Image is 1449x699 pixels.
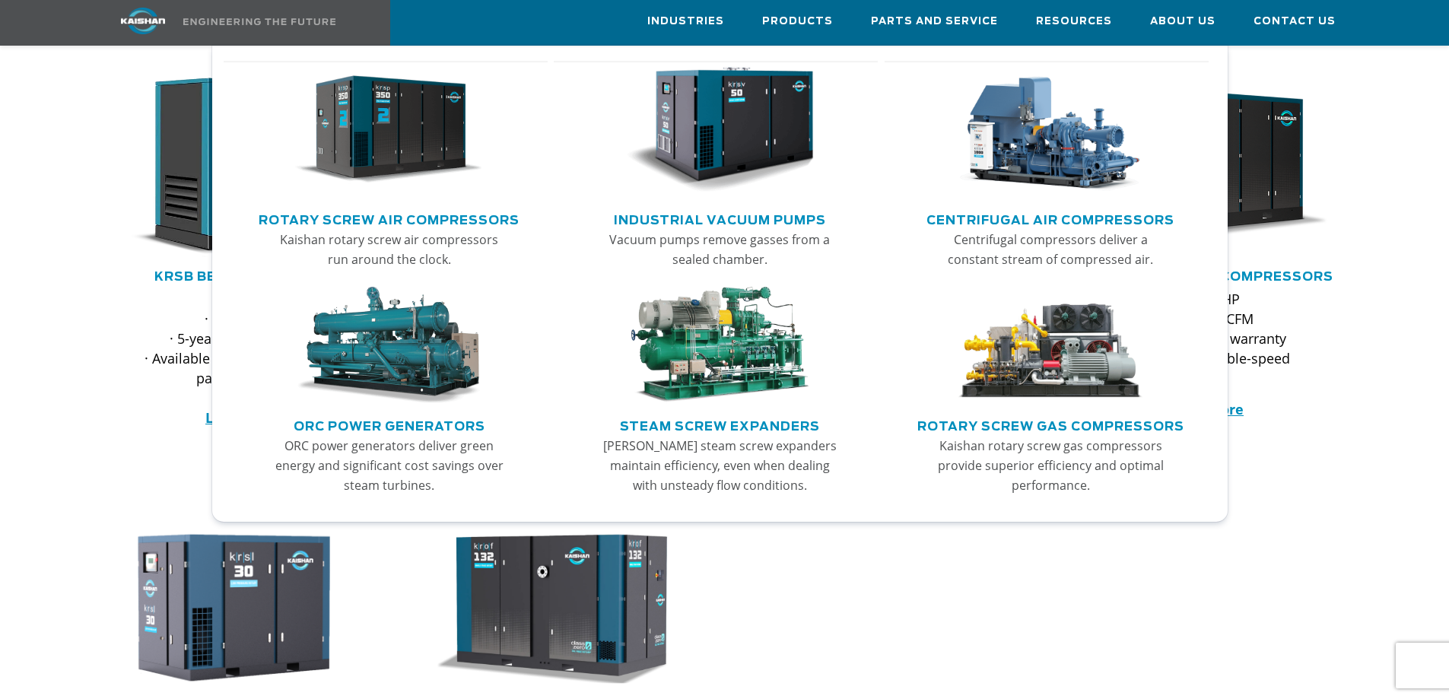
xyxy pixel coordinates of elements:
[271,436,508,495] p: ORC power generators deliver green energy and significant cost savings over steam turbines.
[294,413,485,436] a: ORC Power Generators
[614,207,826,230] a: Industrial Vacuum Pumps
[626,67,813,193] img: thumb-Industrial-Vacuum-Pumps
[601,436,838,495] p: [PERSON_NAME] steam screw expanders maintain efficiency, even when dealing with unsteady flow con...
[110,530,381,685] div: krsl30
[957,287,1144,404] img: thumb-Rotary-Screw-Gas-Compressors
[418,530,689,685] img: krof132
[205,408,285,427] a: Learn more
[871,1,998,42] a: Parts and Service
[1254,13,1336,30] span: Contact Us
[271,230,508,269] p: Kaishan rotary screw air compressors run around the clock.
[1036,13,1112,30] span: Resources
[110,75,381,257] div: krsb30
[1150,1,1215,42] a: About Us
[295,287,482,404] img: thumb-ORC-Power-Generators
[259,207,520,230] a: Rotary Screw Air Compressors
[762,1,833,42] a: Products
[1150,13,1215,30] span: About Us
[932,230,1169,269] p: Centrifugal compressors deliver a constant stream of compressed air.
[926,207,1174,230] a: Centrifugal Air Compressors
[626,287,813,404] img: thumb-Steam-Screw-Expanders
[99,530,370,685] img: krsl30
[1036,1,1112,42] a: Resources
[647,1,724,42] a: Industries
[871,13,998,30] span: Parts and Service
[1254,1,1336,42] a: Contact Us
[932,436,1169,495] p: Kaishan rotary screw gas compressors provide superior efficiency and optimal performance.
[141,289,351,427] p: · 5-50 HP · 12-223 CFM · 5-year airend warranty · Available tank-mounted with a packaged dryer
[183,18,335,25] img: Engineering the future
[957,67,1144,193] img: thumb-Centrifugal-Air-Compressors
[647,13,724,30] span: Industries
[86,8,200,34] img: kaishan logo
[295,67,482,193] img: thumb-Rotary-Screw-Air-Compressors
[154,271,337,283] a: KRSB Belt Drive Series
[620,413,820,436] a: Steam Screw Expanders
[430,530,701,685] div: krof132
[762,13,833,30] span: Products
[917,413,1184,436] a: Rotary Screw Gas Compressors
[601,230,838,269] p: Vacuum pumps remove gasses from a sealed chamber.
